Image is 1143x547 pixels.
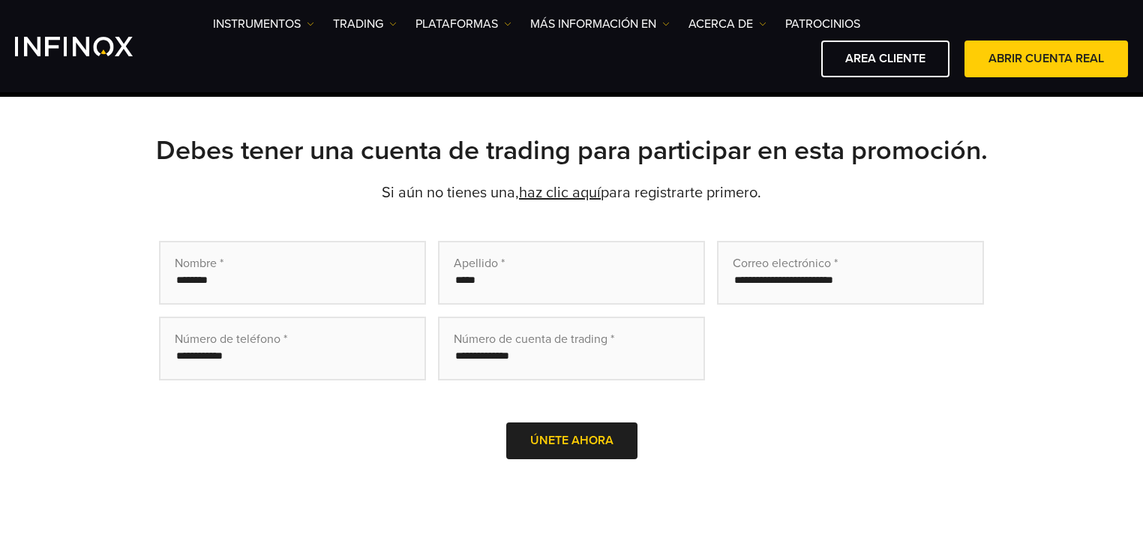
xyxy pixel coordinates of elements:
[688,15,766,33] a: ACERCA DE
[530,15,670,33] a: Más información en
[530,433,613,448] span: Únete ahora
[15,37,168,56] a: INFINOX Logo
[213,15,314,33] a: Instrumentos
[506,422,637,459] button: Únete ahora
[821,41,949,77] a: AREA CLIENTE
[519,184,601,202] a: haz clic aquí
[785,15,860,33] a: Patrocinios
[46,182,1096,203] p: Si aún no tienes una, para registrarte primero.
[333,15,397,33] a: TRADING
[964,41,1128,77] a: ABRIR CUENTA REAL
[415,15,511,33] a: PLATAFORMAS
[156,134,988,167] strong: Debes tener una cuenta de trading para participar en esta promoción.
